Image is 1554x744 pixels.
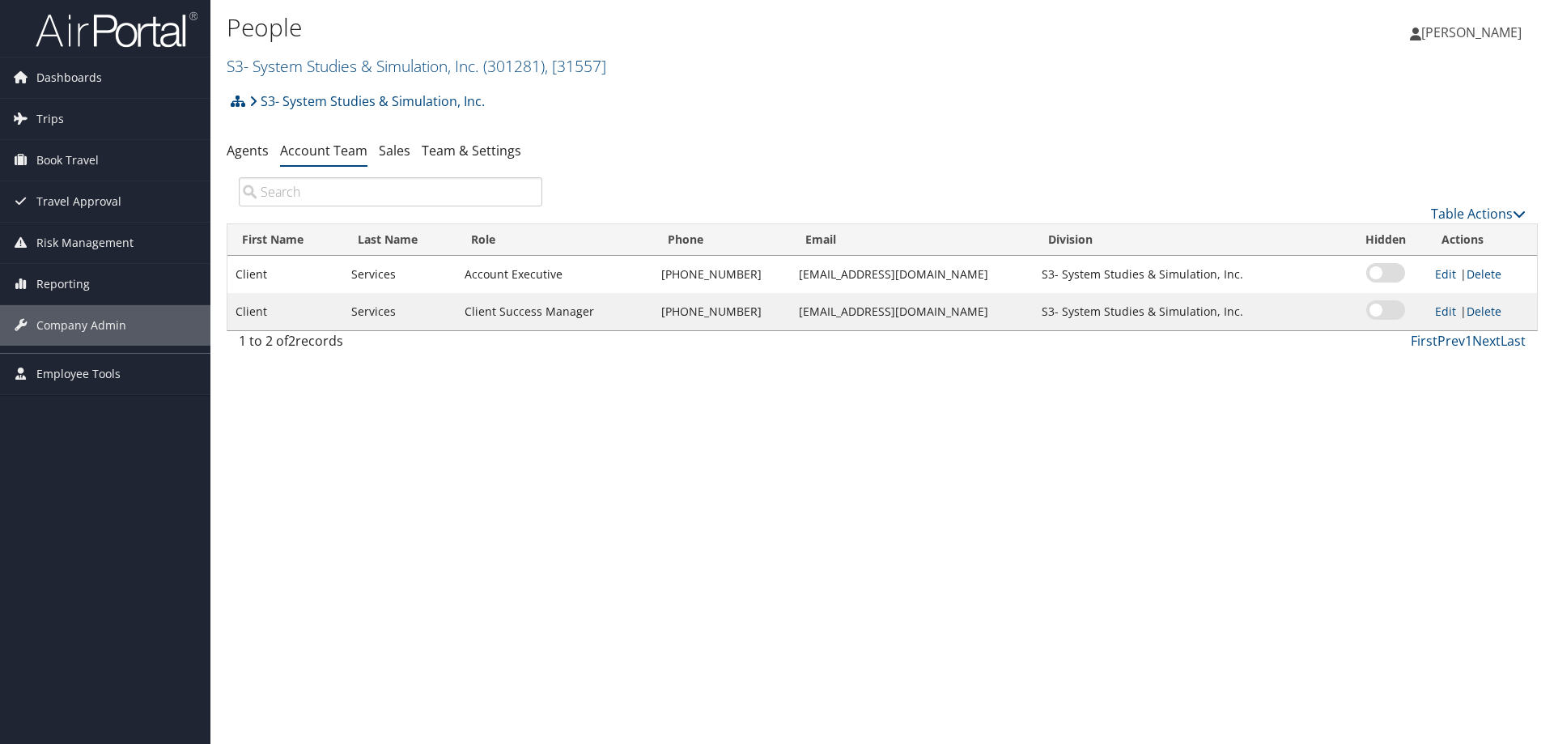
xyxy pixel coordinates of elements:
[653,224,791,256] th: Phone
[1427,224,1537,256] th: Actions
[791,256,1034,293] td: [EMAIL_ADDRESS][DOMAIN_NAME]
[249,85,485,117] a: S3- System Studies & Simulation, Inc.
[1435,266,1456,282] a: Edit
[1465,332,1472,350] a: 1
[1034,224,1345,256] th: Division: activate to sort column ascending
[343,256,456,293] td: Services
[456,224,653,256] th: Role: activate to sort column ascending
[1427,293,1537,330] td: |
[1467,304,1501,319] a: Delete
[36,354,121,394] span: Employee Tools
[422,142,521,159] a: Team & Settings
[1427,256,1537,293] td: |
[227,293,343,330] td: Client
[227,11,1101,45] h1: People
[343,293,456,330] td: Services
[36,99,64,139] span: Trips
[227,224,343,256] th: First Name: activate to sort column ascending
[227,142,269,159] a: Agents
[1411,332,1437,350] a: First
[456,256,653,293] td: Account Executive
[545,55,606,77] span: , [ 31557 ]
[379,142,410,159] a: Sales
[791,224,1034,256] th: Email: activate to sort column ascending
[653,256,791,293] td: [PHONE_NUMBER]
[239,331,542,359] div: 1 to 2 of records
[1431,205,1526,223] a: Table Actions
[280,142,367,159] a: Account Team
[1421,23,1522,41] span: [PERSON_NAME]
[36,181,121,222] span: Travel Approval
[1501,332,1526,350] a: Last
[343,224,456,256] th: Last Name: activate to sort column ascending
[36,305,126,346] span: Company Admin
[456,293,653,330] td: Client Success Manager
[239,177,542,206] input: Search
[1467,266,1501,282] a: Delete
[36,57,102,98] span: Dashboards
[1437,332,1465,350] a: Prev
[483,55,545,77] span: ( 301281 )
[1345,224,1427,256] th: Hidden: activate to sort column ascending
[653,293,791,330] td: [PHONE_NUMBER]
[288,332,295,350] span: 2
[36,11,197,49] img: airportal-logo.png
[36,223,134,263] span: Risk Management
[1410,8,1538,57] a: [PERSON_NAME]
[1034,256,1345,293] td: S3- System Studies & Simulation, Inc.
[791,293,1034,330] td: [EMAIL_ADDRESS][DOMAIN_NAME]
[1034,293,1345,330] td: S3- System Studies & Simulation, Inc.
[1435,304,1456,319] a: Edit
[227,256,343,293] td: Client
[1472,332,1501,350] a: Next
[36,140,99,181] span: Book Travel
[36,264,90,304] span: Reporting
[227,55,606,77] a: S3- System Studies & Simulation, Inc.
